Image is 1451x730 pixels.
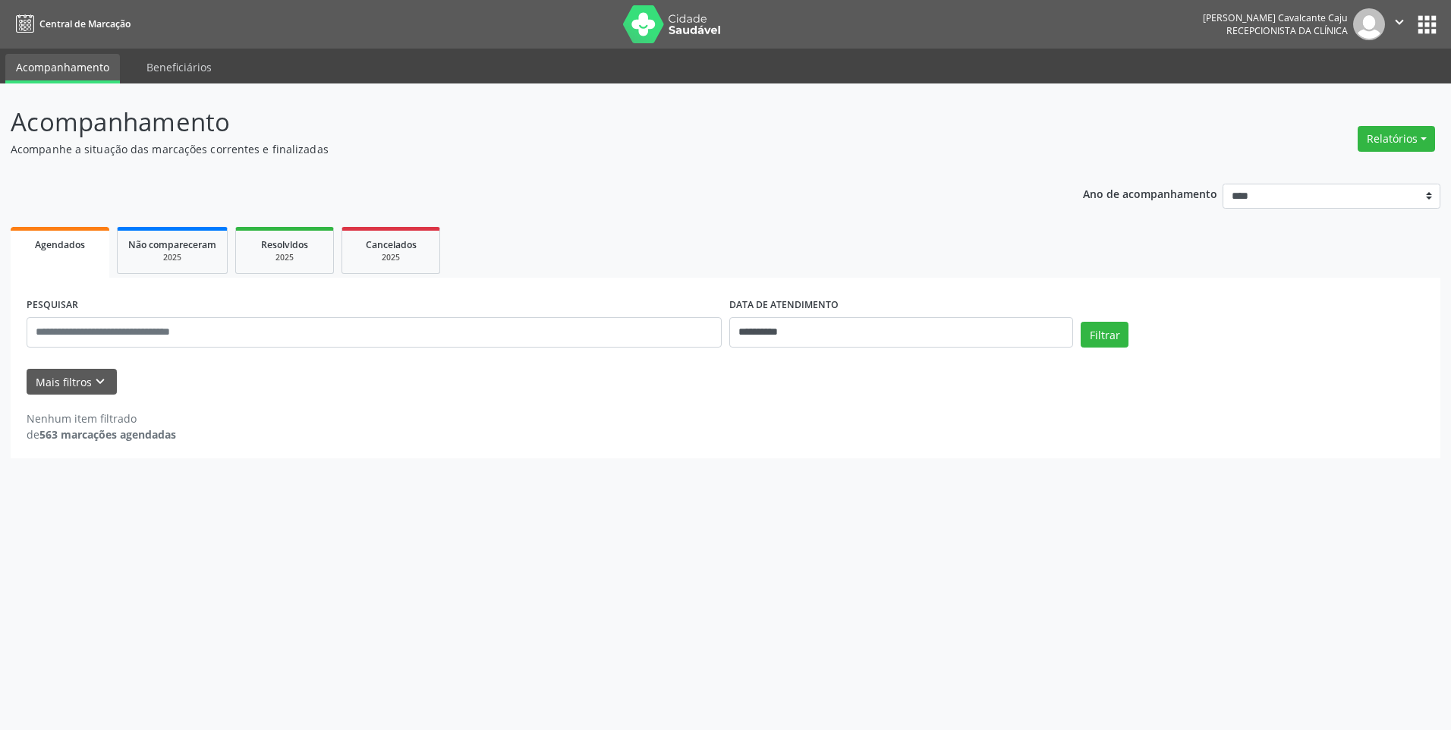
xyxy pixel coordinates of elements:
label: DATA DE ATENDIMENTO [729,294,839,317]
p: Acompanhe a situação das marcações correntes e finalizadas [11,141,1012,157]
div: 2025 [353,252,429,263]
p: Acompanhamento [11,103,1012,141]
button: Relatórios [1358,126,1435,152]
button: Filtrar [1081,322,1128,348]
p: Ano de acompanhamento [1083,184,1217,203]
span: Resolvidos [261,238,308,251]
span: Recepcionista da clínica [1226,24,1348,37]
span: Cancelados [366,238,417,251]
strong: 563 marcações agendadas [39,427,176,442]
a: Acompanhamento [5,54,120,83]
label: PESQUISAR [27,294,78,317]
div: [PERSON_NAME] Cavalcante Caju [1203,11,1348,24]
a: Central de Marcação [11,11,131,36]
button:  [1385,8,1414,40]
div: de [27,426,176,442]
img: img [1353,8,1385,40]
button: apps [1414,11,1440,38]
div: 2025 [247,252,323,263]
div: 2025 [128,252,216,263]
i:  [1391,14,1408,30]
i: keyboard_arrow_down [92,373,109,390]
span: Agendados [35,238,85,251]
button: Mais filtroskeyboard_arrow_down [27,369,117,395]
a: Beneficiários [136,54,222,80]
span: Não compareceram [128,238,216,251]
span: Central de Marcação [39,17,131,30]
div: Nenhum item filtrado [27,411,176,426]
